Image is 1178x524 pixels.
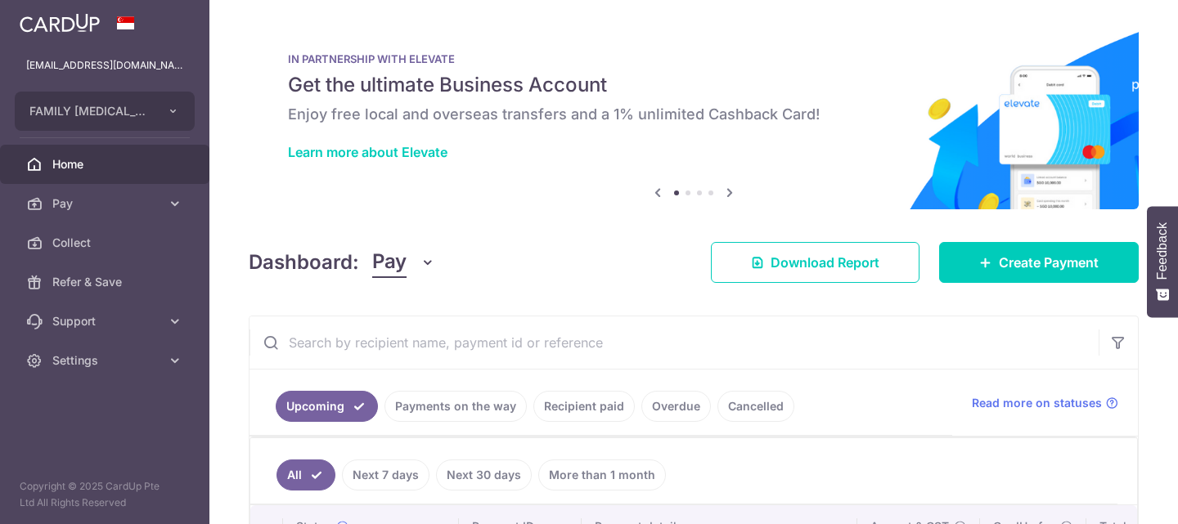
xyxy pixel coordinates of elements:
img: CardUp [20,13,100,33]
a: Learn more about Elevate [288,144,447,160]
p: [EMAIL_ADDRESS][DOMAIN_NAME] [26,57,183,74]
button: FAMILY [MEDICAL_DATA] CENTRE PTE. LTD. [15,92,195,131]
h5: Get the ultimate Business Account [288,72,1099,98]
span: FAMILY [MEDICAL_DATA] CENTRE PTE. LTD. [29,103,151,119]
a: Download Report [711,242,919,283]
p: IN PARTNERSHIP WITH ELEVATE [288,52,1099,65]
span: Refer & Save [52,274,160,290]
a: Cancelled [717,391,794,422]
span: Pay [52,195,160,212]
h4: Dashboard: [249,248,359,277]
span: Feedback [1155,222,1170,280]
h6: Enjoy free local and overseas transfers and a 1% unlimited Cashback Card! [288,105,1099,124]
span: Support [52,313,160,329]
span: Collect [52,235,160,251]
span: Create Payment [999,253,1099,272]
span: Read more on statuses [972,395,1102,411]
a: Next 7 days [342,459,429,490]
a: Payments on the way [384,391,527,422]
a: Next 30 days [436,459,532,490]
button: Feedback - Show survey [1147,206,1178,317]
input: Search by recipient name, payment id or reference [250,316,1099,369]
span: Download Report [771,253,879,272]
span: Home [52,156,160,172]
span: Pay [372,247,407,278]
a: Create Payment [939,242,1139,283]
img: Renovation banner [249,26,1139,209]
button: Pay [372,247,435,278]
a: All [277,459,335,490]
span: Settings [52,352,160,369]
a: Upcoming [276,391,378,422]
a: Read more on statuses [972,395,1118,411]
a: Recipient paid [533,391,635,422]
a: Overdue [641,391,711,422]
a: More than 1 month [538,459,666,490]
